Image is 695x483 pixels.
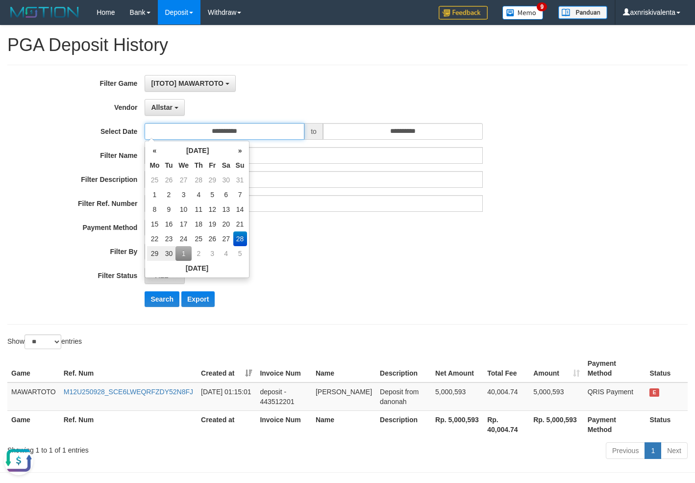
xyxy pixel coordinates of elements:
[431,355,483,382] th: Net Amount
[147,231,162,246] td: 22
[162,217,176,231] td: 16
[7,355,60,382] th: Game
[537,2,547,11] span: 9
[25,334,61,349] select: Showentries
[175,231,192,246] td: 24
[233,246,247,261] td: 5
[147,261,247,276] th: [DATE]
[175,202,192,217] td: 10
[233,231,247,246] td: 28
[206,187,219,202] td: 5
[376,355,431,382] th: Description
[147,158,162,173] th: Mo
[147,246,162,261] td: 29
[7,441,282,455] div: Showing 1 to 1 of 1 entries
[64,388,193,396] a: M12U250928_SCE6LWEQRFZDY52N8FJ
[219,187,233,202] td: 6
[219,231,233,246] td: 27
[431,382,483,411] td: 5,000,593
[162,231,176,246] td: 23
[439,6,488,20] img: Feedback.jpg
[483,382,529,411] td: 40,004.74
[529,382,584,411] td: 5,000,593
[206,173,219,187] td: 29
[147,187,162,202] td: 1
[558,6,607,19] img: panduan.png
[645,442,661,459] a: 1
[7,5,82,20] img: MOTION_logo.png
[206,217,219,231] td: 19
[312,382,376,411] td: [PERSON_NAME]
[175,246,192,261] td: 1
[162,158,176,173] th: Tu
[233,202,247,217] td: 14
[606,442,645,459] a: Previous
[233,187,247,202] td: 7
[645,410,688,438] th: Status
[192,246,206,261] td: 2
[147,217,162,231] td: 15
[219,158,233,173] th: Sa
[192,173,206,187] td: 28
[312,410,376,438] th: Name
[162,246,176,261] td: 30
[192,231,206,246] td: 25
[7,334,82,349] label: Show entries
[206,246,219,261] td: 3
[584,355,646,382] th: Payment Method
[233,158,247,173] th: Su
[483,355,529,382] th: Total Fee
[175,187,192,202] td: 3
[376,382,431,411] td: Deposit from danonah
[197,382,256,411] td: [DATE] 01:15:01
[147,143,162,158] th: «
[661,442,688,459] a: Next
[584,382,646,411] td: QRIS Payment
[7,410,60,438] th: Game
[60,355,197,382] th: Ref. Num
[206,158,219,173] th: Fr
[233,173,247,187] td: 31
[147,173,162,187] td: 25
[645,355,688,382] th: Status
[304,123,323,140] span: to
[4,4,33,33] button: Open LiveChat chat widget
[145,99,184,116] button: Allstar
[147,202,162,217] td: 8
[175,173,192,187] td: 27
[175,217,192,231] td: 17
[192,217,206,231] td: 18
[206,202,219,217] td: 12
[181,291,215,307] button: Export
[219,246,233,261] td: 4
[312,355,376,382] th: Name
[529,355,584,382] th: Amount: activate to sort column ascending
[60,410,197,438] th: Ref. Num
[7,382,60,411] td: MAWARTOTO
[145,75,235,92] button: [ITOTO] MAWARTOTO
[151,103,173,111] span: Allstar
[584,410,646,438] th: Payment Method
[7,35,688,55] h1: PGA Deposit History
[233,143,247,158] th: »
[649,388,659,397] span: EXPIRED
[219,202,233,217] td: 13
[151,79,223,87] span: [ITOTO] MAWARTOTO
[145,291,179,307] button: Search
[197,355,256,382] th: Created at: activate to sort column ascending
[162,202,176,217] td: 9
[502,6,544,20] img: Button%20Memo.svg
[192,187,206,202] td: 4
[197,410,256,438] th: Created at
[206,231,219,246] td: 26
[192,158,206,173] th: Th
[162,143,233,158] th: [DATE]
[529,410,584,438] th: Rp. 5,000,593
[256,382,312,411] td: deposit - 443512201
[192,202,206,217] td: 11
[483,410,529,438] th: Rp. 40,004.74
[162,173,176,187] td: 26
[175,158,192,173] th: We
[431,410,483,438] th: Rp. 5,000,593
[256,355,312,382] th: Invoice Num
